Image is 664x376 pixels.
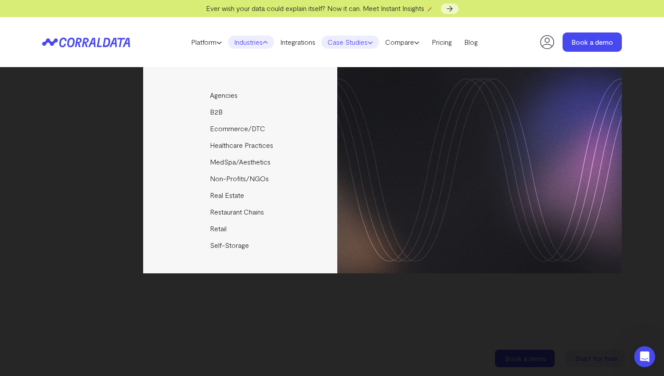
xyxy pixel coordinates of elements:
[143,204,339,220] a: Restaurant Chains
[228,36,274,49] a: Industries
[634,346,655,367] iframe: Intercom live chat
[206,4,435,12] span: Ever wish your data could explain itself? Now it can. Meet Instant Insights 🪄
[185,36,228,49] a: Platform
[379,36,426,49] a: Compare
[143,120,339,137] a: Ecommerce/DTC
[143,220,339,237] a: Retail
[458,36,484,49] a: Blog
[426,36,458,49] a: Pricing
[143,137,339,154] a: Healthcare Practices
[143,170,339,187] a: Non-Profits/NGOs
[563,32,622,52] a: Book a demo
[143,154,339,170] a: MedSpa/Aesthetics
[143,187,339,204] a: Real Estate
[143,237,339,254] a: Self-Storage
[274,36,321,49] a: Integrations
[143,104,339,120] a: B2B
[321,36,379,49] a: Case Studies
[143,87,339,104] a: Agencies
